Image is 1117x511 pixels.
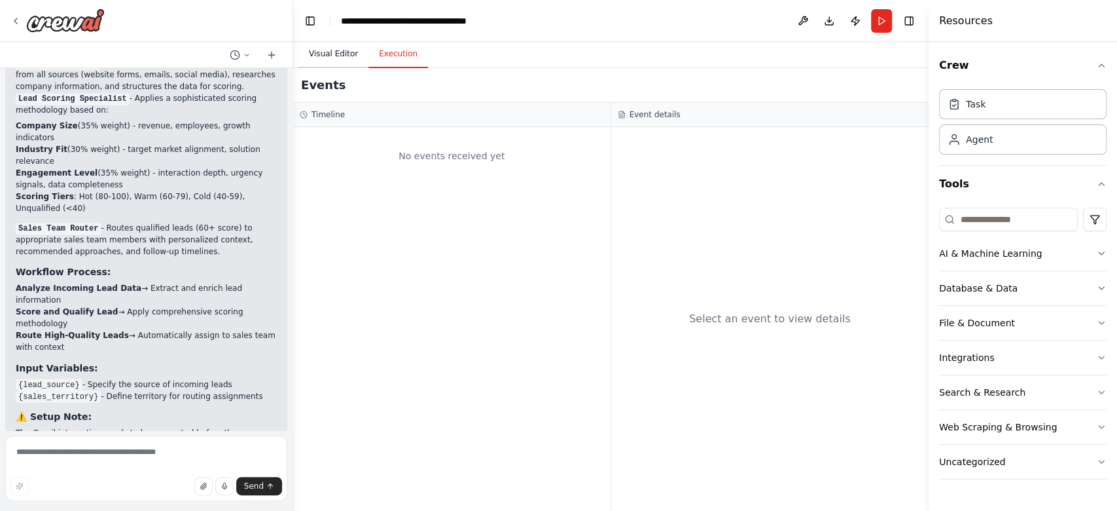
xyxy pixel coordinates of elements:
[939,47,1107,84] button: Crew
[16,307,118,316] strong: Score and Qualify Lead
[16,57,277,92] p: - Extracts and analyzes incoming lead data from all sources (website forms, emails, social media)...
[939,375,1107,409] button: Search & Research
[16,93,130,105] code: Lead Scoring Specialist
[341,14,488,28] nav: breadcrumb
[16,143,277,167] li: (30% weight) - target market alignment, solution relevance
[939,306,1107,340] button: File & Document
[939,166,1107,202] button: Tools
[966,98,985,111] div: Task
[16,331,129,340] strong: Route High-Quality Leads
[939,202,1107,490] div: Tools
[689,311,851,327] div: Select an event to view details
[301,76,346,94] h2: Events
[16,145,67,154] strong: Industry Fit
[215,477,234,495] button: Click to speak your automation idea
[16,378,277,390] li: - Specify the source of incoming leads
[301,12,319,30] button: Hide left sidebar
[939,455,1005,468] div: Uncategorized
[300,134,604,178] div: No events received yet
[939,410,1107,444] button: Web Scraping & Browsing
[16,306,277,330] li: → Apply comprehensive scoring methodology
[368,41,428,68] button: Execution
[939,351,994,364] div: Integrations
[939,13,993,29] h4: Resources
[16,192,74,201] strong: Scoring Tiers
[224,47,256,63] button: Switch to previous chat
[16,282,277,306] li: → Extract and enrich lead information
[16,390,101,402] code: {sales_territory}
[261,47,282,63] button: Start a new chat
[16,390,277,402] li: - Define territory for routing assignments
[16,411,92,421] strong: ⚠️ Setup Note:
[900,12,918,30] button: Hide right sidebar
[26,9,105,32] img: Logo
[939,282,1018,295] div: Database & Data
[16,121,78,130] strong: Company Size
[16,362,98,373] strong: Input Variables:
[311,109,345,120] h3: Timeline
[16,167,277,191] li: (35% weight) - interaction depth, urgency signals, data completeness
[939,316,1015,330] div: File & Document
[939,341,1107,375] button: Integrations
[939,445,1107,479] button: Uncategorized
[16,284,141,293] strong: Analyze Incoming Lead Data
[16,191,277,214] li: : Hot (80-100), Warm (60-79), Cold (40-59), Unqualified (<40)
[16,92,277,116] p: - Applies a sophisticated scoring methodology based on:
[939,237,1107,271] button: AI & Machine Learning
[939,386,1025,399] div: Search & Research
[298,41,368,68] button: Visual Editor
[939,421,1057,434] div: Web Scraping & Browsing
[194,477,213,495] button: Upload files
[16,222,277,257] p: - Routes qualified leads (60+ score) to appropriate sales team members with personalized context,...
[16,223,101,235] code: Sales Team Router
[966,133,993,146] div: Agent
[16,168,98,178] strong: Engagement Level
[939,84,1107,165] div: Crew
[16,426,277,474] p: The Gmail integration needs to be connected before the automation can send notification emails to...
[629,109,681,120] h3: Event details
[236,477,282,495] button: Send
[939,247,1042,260] div: AI & Machine Learning
[16,379,82,390] code: {lead_source}
[16,120,277,143] li: (35% weight) - revenue, employees, growth indicators
[16,267,111,277] strong: Workflow Process:
[244,481,264,491] span: Send
[16,330,277,353] li: → Automatically assign to sales team with context
[10,477,29,495] button: Improve this prompt
[939,271,1107,305] button: Database & Data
